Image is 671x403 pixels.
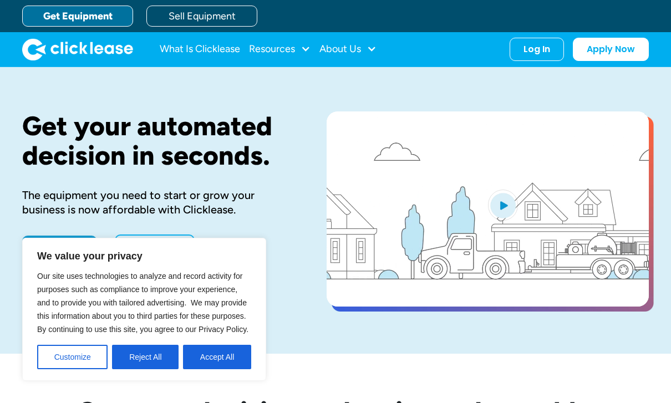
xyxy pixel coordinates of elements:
button: Reject All [112,345,179,369]
h1: Get your automated decision in seconds. [22,111,291,170]
a: Learn More [115,234,195,259]
button: Customize [37,345,108,369]
a: Sell Equipment [146,6,257,27]
div: Resources [249,38,311,60]
a: open lightbox [327,111,649,307]
span: Our site uses technologies to analyze and record activity for purposes such as compliance to impr... [37,272,248,334]
p: We value your privacy [37,249,251,263]
a: home [22,38,133,60]
div: We value your privacy [22,238,266,381]
a: Get Equipment [22,6,133,27]
div: Log In [523,44,550,55]
button: Accept All [183,345,251,369]
img: Blue play button logo on a light blue circular background [488,190,518,221]
div: The equipment you need to start or grow your business is now affordable with Clicklease. [22,188,291,217]
a: Apply Now [22,236,97,258]
a: Apply Now [573,38,649,61]
div: About Us [319,38,377,60]
a: What Is Clicklease [160,38,240,60]
img: Clicklease logo [22,38,133,60]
